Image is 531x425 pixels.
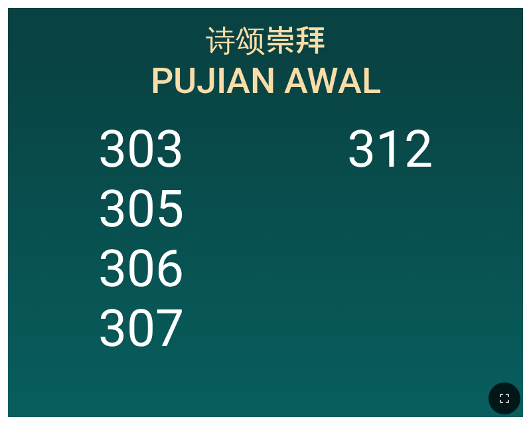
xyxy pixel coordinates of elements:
[98,299,184,359] li: 307
[98,120,184,179] li: 303
[151,60,381,102] span: Pujian Awal
[98,179,184,239] li: 305
[98,239,184,299] li: 306
[206,17,325,61] span: 诗颂崇拜
[347,120,433,179] li: 312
